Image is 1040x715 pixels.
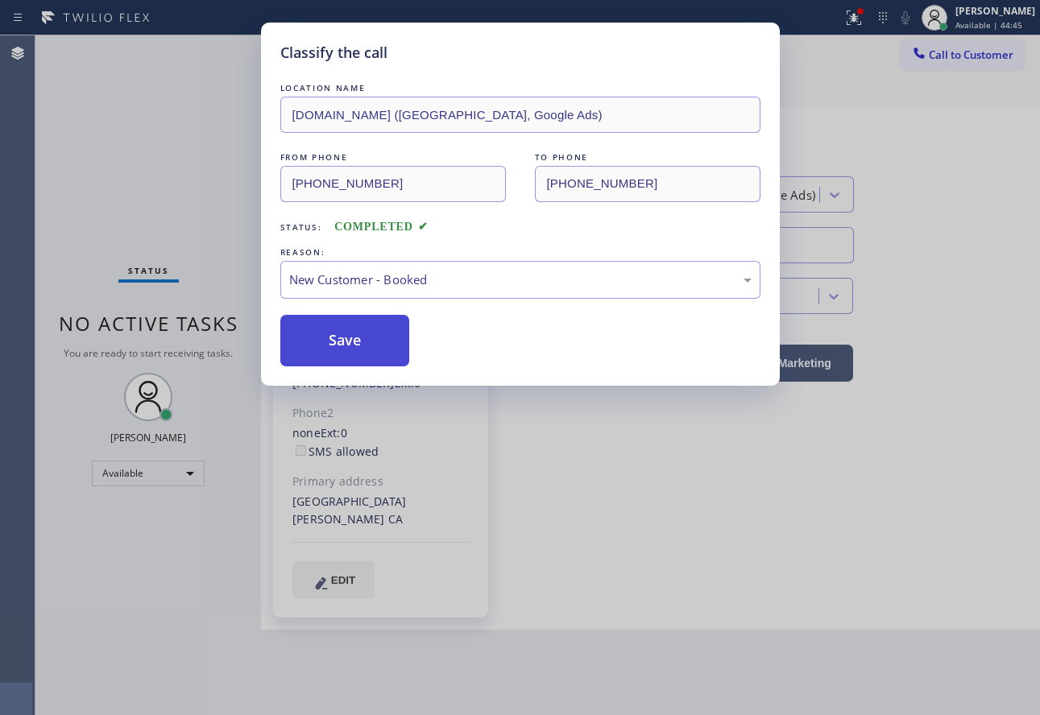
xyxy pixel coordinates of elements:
[535,166,760,202] input: To phone
[280,221,322,233] span: Status:
[334,221,428,233] span: COMPLETED
[280,80,760,97] div: LOCATION NAME
[535,149,760,166] div: TO PHONE
[280,244,760,261] div: REASON:
[280,42,387,64] h5: Classify the call
[280,166,506,202] input: From phone
[289,271,752,289] div: New Customer - Booked
[280,315,410,366] button: Save
[280,149,506,166] div: FROM PHONE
